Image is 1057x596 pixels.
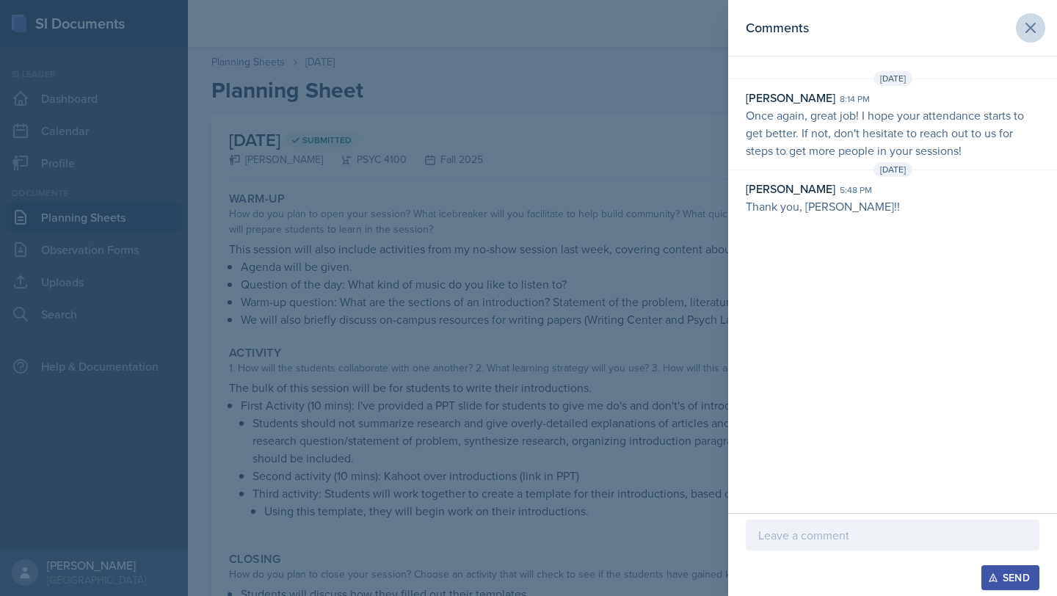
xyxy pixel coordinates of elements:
[746,18,809,38] h2: Comments
[840,183,872,197] div: 5:48 pm
[746,106,1039,159] p: Once again, great job! I hope your attendance starts to get better. If not, don't hesitate to rea...
[746,180,835,197] div: [PERSON_NAME]
[746,89,835,106] div: [PERSON_NAME]
[981,565,1039,590] button: Send
[991,572,1030,584] div: Send
[873,162,912,177] span: [DATE]
[746,197,1039,215] p: Thank you, [PERSON_NAME]!!
[873,71,912,86] span: [DATE]
[840,92,870,106] div: 8:14 pm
